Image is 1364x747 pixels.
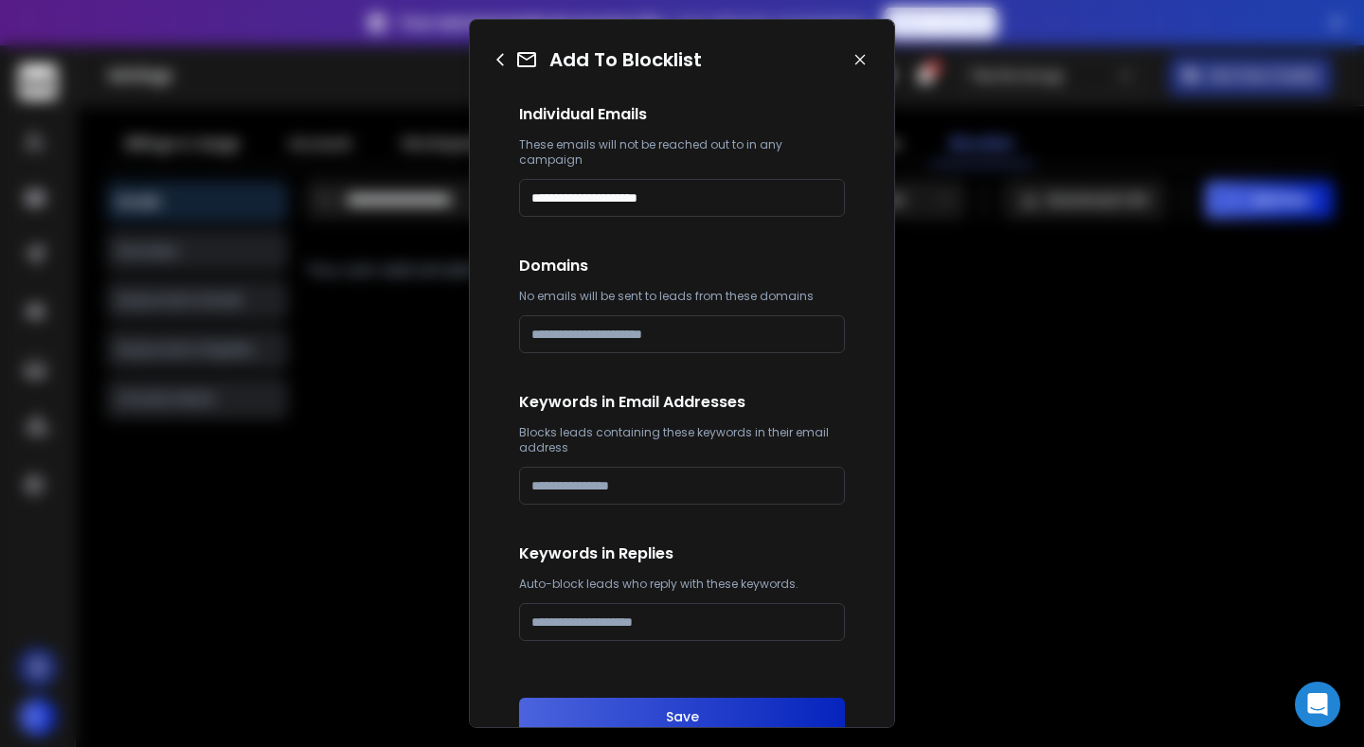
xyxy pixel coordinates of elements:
p: Blocks leads containing these keywords in their email address [519,425,845,455]
button: Save [519,698,845,736]
p: No emails will be sent to leads from these domains [519,289,845,304]
h1: Add To Blocklist [549,46,702,73]
h1: Domains [519,255,845,277]
h1: Keywords in Replies [519,542,845,565]
div: Open Intercom Messenger [1295,682,1340,727]
p: These emails will not be reached out to in any campaign [519,137,845,168]
h1: Individual Emails [519,103,845,126]
p: Auto-block leads who reply with these keywords. [519,577,845,592]
h1: Keywords in Email Addresses [519,391,845,414]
